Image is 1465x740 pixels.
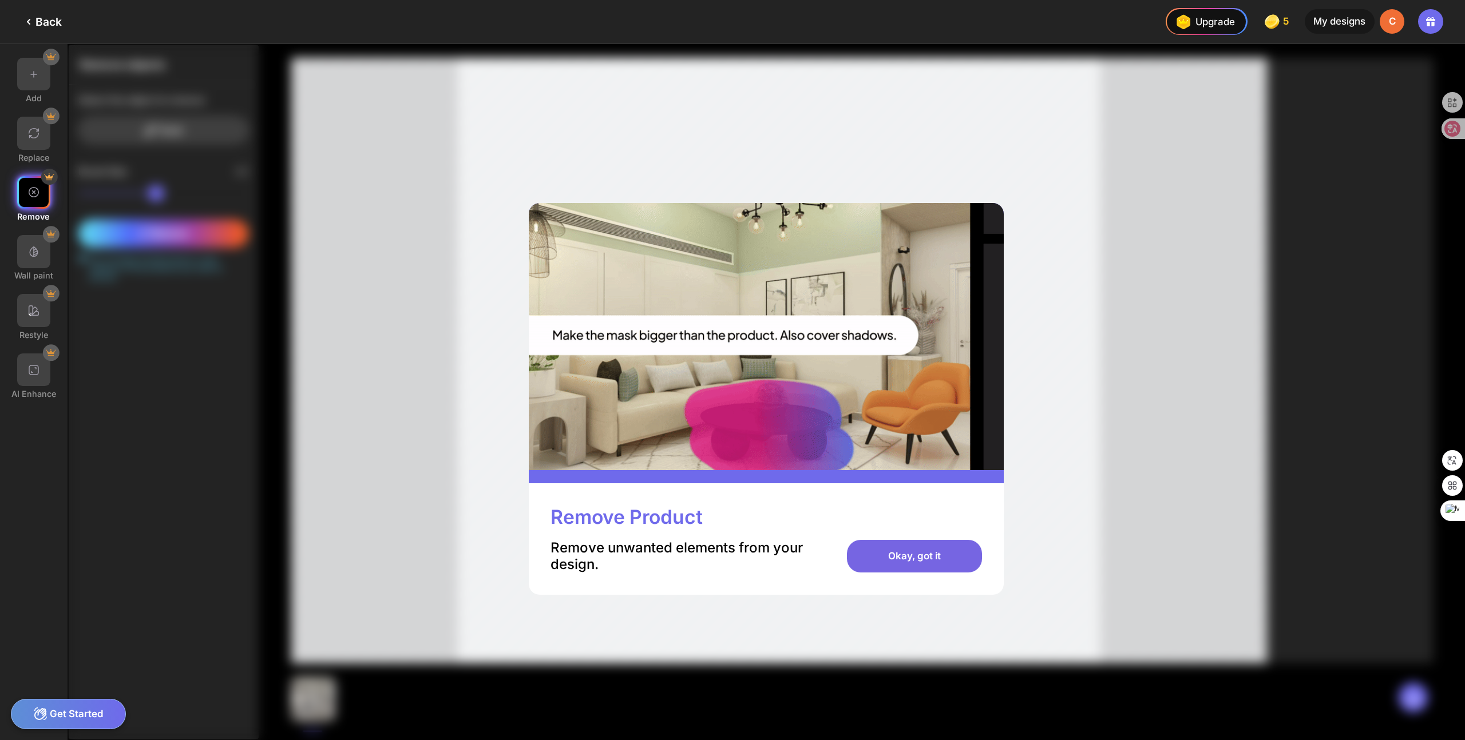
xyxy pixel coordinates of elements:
div: My designs [1305,9,1375,34]
div: Get Started [11,699,126,729]
div: Remove Product [551,505,703,528]
div: Remove unwanted elements from your design. [551,539,825,572]
div: Replace [18,153,49,162]
div: Upgrade [1172,11,1235,33]
div: Add [26,93,42,103]
div: Back [22,15,62,29]
img: Editor-gif-fullscreen-remove.gif [529,203,1004,470]
div: Restyle [19,330,48,340]
div: Wall paint [14,270,53,280]
div: Remove [17,212,50,221]
div: AI Enhance [11,389,56,399]
div: C [1380,9,1404,34]
div: Okay, got it [847,540,981,573]
span: 5 [1283,16,1291,27]
img: upgrade-nav-btn-icon.gif [1172,11,1194,33]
